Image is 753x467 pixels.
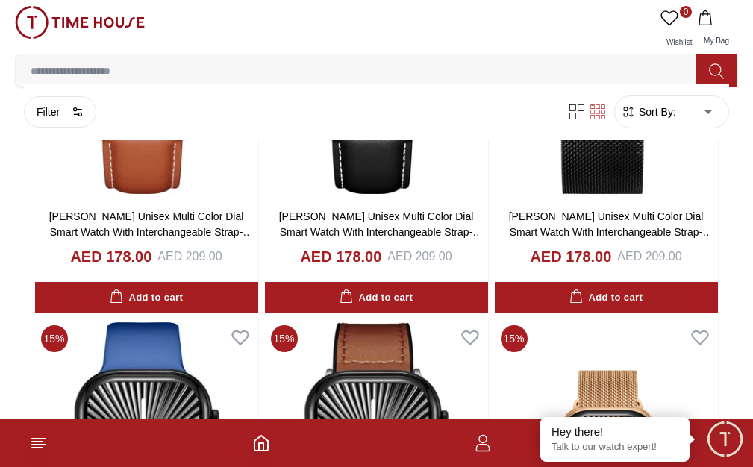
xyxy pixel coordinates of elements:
[495,282,718,314] button: Add to cart
[657,6,695,54] a: 0Wishlist
[300,246,381,267] h4: AED 178.00
[636,104,676,119] span: Sort By:
[552,424,678,439] div: Hey there!
[552,441,678,454] p: Talk to our watch expert!
[70,246,151,267] h4: AED 178.00
[509,210,713,254] a: [PERSON_NAME] Unisex Multi Color Dial Smart Watch With Interchangeable Strap-KA10PROMX-BSBMB
[617,248,681,266] div: AED 209.00
[698,37,735,45] span: My Bag
[49,210,254,254] a: [PERSON_NAME] Unisex Multi Color Dial Smart Watch With Interchangeable Strap-KCRV10-XSBBE
[569,289,643,307] div: Add to cart
[530,246,611,267] h4: AED 178.00
[279,210,484,254] a: [PERSON_NAME] Unisex Multi Color Dial Smart Watch With Interchangeable Strap-KCRV10-XSBBB
[501,325,528,352] span: 15 %
[340,289,413,307] div: Add to cart
[35,282,258,314] button: Add to cart
[660,38,698,46] span: Wishlist
[680,6,692,18] span: 0
[704,419,746,460] div: Chat Widget
[252,434,270,452] a: Home
[41,325,68,352] span: 15 %
[387,248,452,266] div: AED 209.00
[157,248,222,266] div: AED 209.00
[271,325,298,352] span: 15 %
[15,6,145,39] img: ...
[621,104,676,119] button: Sort By:
[110,289,183,307] div: Add to cart
[265,282,488,314] button: Add to cart
[695,6,738,54] button: My Bag
[24,96,96,128] button: Filter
